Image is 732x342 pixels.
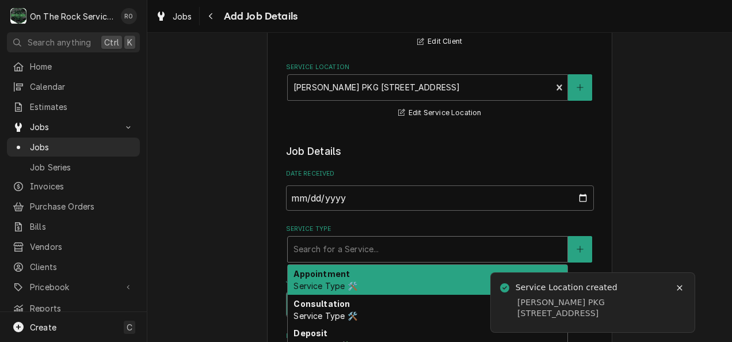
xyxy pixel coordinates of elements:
[104,36,119,48] span: Ctrl
[7,197,140,216] a: Purchase Orders
[7,278,140,297] a: Go to Pricebook
[220,9,298,24] span: Add Job Details
[151,7,197,26] a: Jobs
[173,10,192,22] span: Jobs
[286,144,594,159] legend: Job Details
[30,141,134,153] span: Jobs
[7,158,140,177] a: Job Series
[30,322,56,332] span: Create
[396,106,483,120] button: Edit Service Location
[286,332,594,341] label: Reason For Call
[30,261,134,273] span: Clients
[293,311,357,321] span: Service Type 🛠️
[30,281,117,293] span: Pricebook
[286,63,594,120] div: Service Location
[293,299,350,309] strong: Consultation
[202,7,220,25] button: Navigate back
[30,81,134,93] span: Calendar
[10,8,26,24] div: O
[30,161,134,173] span: Job Series
[286,276,594,286] label: Job Type
[30,101,134,113] span: Estimates
[286,276,594,317] div: Job Type
[517,297,668,320] div: [PERSON_NAME] PKG [STREET_ADDRESS]
[286,169,594,178] label: Date Received
[577,83,584,92] svg: Create New Location
[7,299,140,318] a: Reports
[293,281,357,291] span: Service Type 🛠️
[121,8,137,24] div: RO
[415,35,464,49] button: Edit Client
[10,8,26,24] div: On The Rock Services's Avatar
[293,328,327,338] strong: Deposit
[7,57,140,76] a: Home
[30,221,134,233] span: Bills
[568,74,592,101] button: Create New Location
[7,77,140,96] a: Calendar
[286,185,594,211] input: yyyy-mm-dd
[286,63,594,72] label: Service Location
[127,321,132,333] span: C
[121,8,137,24] div: Rich Ortega's Avatar
[7,117,140,136] a: Go to Jobs
[7,32,140,52] button: Search anythingCtrlK
[286,225,594,262] div: Service Type
[30,302,134,314] span: Reports
[30,60,134,73] span: Home
[577,245,584,253] svg: Create New Service
[30,241,134,253] span: Vendors
[127,36,132,48] span: K
[30,121,117,133] span: Jobs
[293,269,350,279] strong: Appointment
[7,217,140,236] a: Bills
[28,36,91,48] span: Search anything
[30,180,134,192] span: Invoices
[7,257,140,276] a: Clients
[7,138,140,157] a: Jobs
[516,282,619,294] div: Service Location created
[7,177,140,196] a: Invoices
[30,10,115,22] div: On The Rock Services
[286,225,594,234] label: Service Type
[30,200,134,212] span: Purchase Orders
[7,97,140,116] a: Estimates
[7,237,140,256] a: Vendors
[568,236,592,263] button: Create New Service
[286,169,594,210] div: Date Received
